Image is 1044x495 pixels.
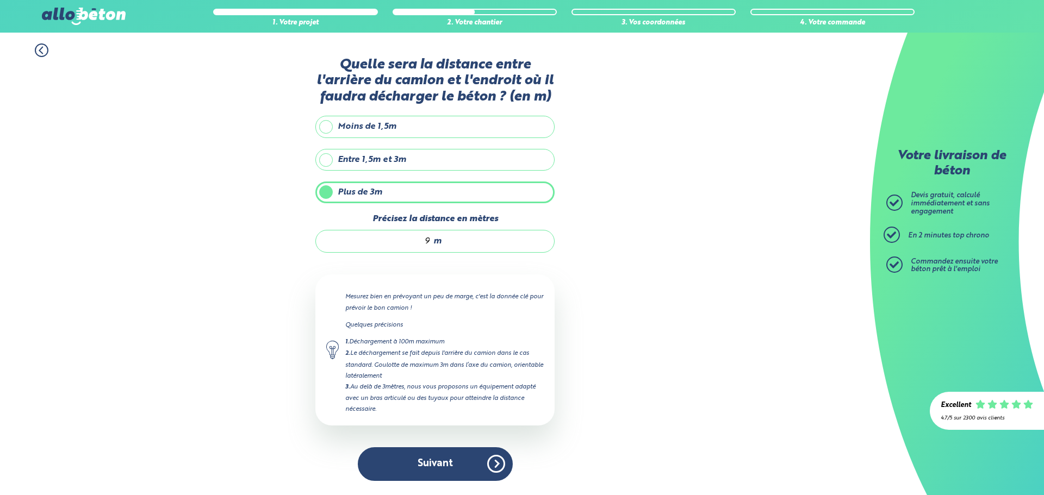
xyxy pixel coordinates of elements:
label: Moins de 1,5m [315,116,555,137]
strong: 2. [345,350,350,356]
label: Entre 1,5m et 3m [315,149,555,171]
div: 2. Votre chantier [393,19,557,27]
strong: 1. [345,339,349,345]
span: m [433,236,442,246]
label: Précisez la distance en mètres [315,214,555,224]
div: Au delà de 3mètres, nous vous proposons un équipement adapté avec un bras articulé ou des tuyaux ... [345,381,544,415]
strong: 3. [345,384,350,390]
label: Quelle sera la distance entre l'arrière du camion et l'endroit où il faudra décharger le béton ? ... [315,57,555,105]
p: Quelques précisions [345,319,544,330]
img: allobéton [42,8,126,25]
div: 3. Vos coordonnées [571,19,736,27]
div: Le déchargement se fait depuis l'arrière du camion dans le cas standard. Goulotte de maximum 3m d... [345,348,544,381]
label: Plus de 3m [315,181,555,203]
button: Suivant [358,447,513,480]
div: 4. Votre commande [750,19,915,27]
input: 0 [327,236,431,247]
div: Déchargement à 100m maximum [345,336,544,348]
div: 1. Votre projet [213,19,377,27]
p: Mesurez bien en prévoyant un peu de marge, c'est la donnée clé pour prévoir le bon camion ! [345,291,544,313]
iframe: Help widget launcher [947,453,1032,483]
